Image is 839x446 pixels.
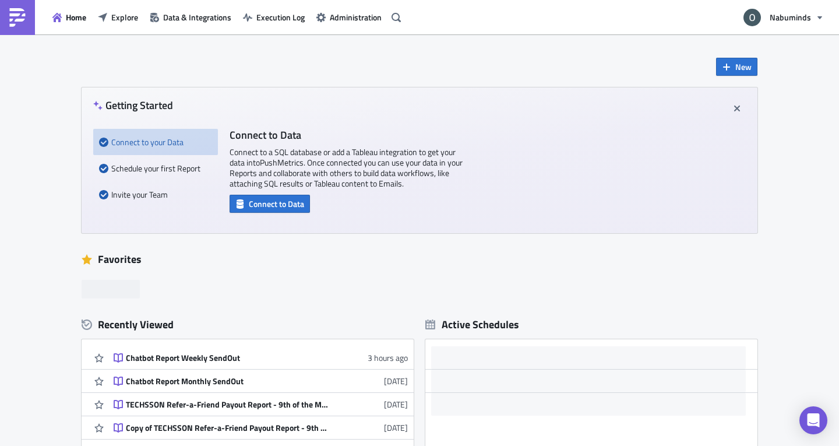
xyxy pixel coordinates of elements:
div: Copy of TECHSSON Refer-a-Friend Payout Report - 9th of the Month [126,423,330,433]
div: Favorites [82,251,757,268]
span: Administration [330,11,382,23]
a: TECHSSON Refer-a-Friend Payout Report - 9th of the Month[DATE] [114,393,408,416]
span: Explore [111,11,138,23]
a: Connect to Data [230,196,310,209]
span: Data & Integrations [163,11,231,23]
a: Chatbot Report Weekly SendOut3 hours ago [114,346,408,369]
div: Chatbot Report Monthly SendOut [126,376,330,387]
div: Chatbot Report Weekly SendOut [126,353,330,363]
div: Open Intercom Messenger [799,406,827,434]
button: Home [47,8,92,26]
a: Chatbot Report Monthly SendOut[DATE] [114,370,408,392]
div: Schedule your first Report [99,155,212,181]
p: Connect to a SQL database or add a Tableau integration to get your data into PushMetrics . Once c... [230,147,463,189]
a: Copy of TECHSSON Refer-a-Friend Payout Report - 9th of the Month[DATE] [114,416,408,439]
button: Explore [92,8,144,26]
div: Active Schedules [425,318,519,331]
button: Data & Integrations [144,8,237,26]
span: New [735,61,752,73]
button: Administration [311,8,387,26]
div: TECHSSON Refer-a-Friend Payout Report - 9th of the Month [126,399,330,410]
button: Execution Log [237,8,311,26]
h4: Connect to Data [230,129,463,141]
button: New [716,58,757,76]
h4: Getting Started [93,99,173,111]
button: Connect to Data [230,195,310,213]
time: 2025-09-09T09:37:55Z [384,422,408,434]
button: Nabuminds [736,5,830,30]
img: Avatar [742,8,762,27]
time: 2025-10-03T10:55:13Z [368,352,408,364]
span: Execution Log [256,11,305,23]
span: Home [66,11,86,23]
div: Connect to your Data [99,129,212,155]
img: PushMetrics [8,8,27,27]
span: Nabuminds [770,11,811,23]
div: Invite your Team [99,181,212,208]
span: Connect to Data [249,198,304,210]
time: 2025-09-10T08:10:30Z [384,398,408,410]
time: 2025-10-02T12:37:36Z [384,375,408,387]
div: Recently Viewed [82,316,414,333]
